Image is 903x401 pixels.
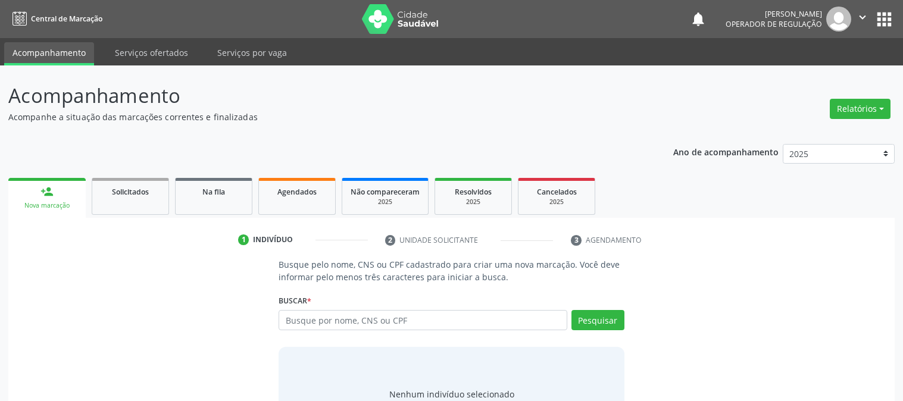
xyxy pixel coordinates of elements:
span: Agendados [277,187,317,197]
img: img [826,7,851,32]
div: 1 [238,234,249,245]
button: notifications [690,11,707,27]
div: person_add [40,185,54,198]
div: [PERSON_NAME] [726,9,822,19]
a: Serviços por vaga [209,42,295,63]
label: Buscar [279,292,311,310]
button: Pesquisar [571,310,624,330]
span: Resolvidos [455,187,492,197]
button:  [851,7,874,32]
div: 2025 [351,198,420,206]
span: Operador de regulação [726,19,822,29]
p: Busque pelo nome, CNS ou CPF cadastrado para criar uma nova marcação. Você deve informar pelo men... [279,258,624,283]
p: Acompanhe a situação das marcações correntes e finalizadas [8,111,629,123]
span: Na fila [202,187,225,197]
div: Nova marcação [17,201,77,210]
div: Indivíduo [253,234,293,245]
span: Solicitados [112,187,149,197]
a: Central de Marcação [8,9,102,29]
i:  [856,11,869,24]
input: Busque por nome, CNS ou CPF [279,310,567,330]
p: Acompanhamento [8,81,629,111]
button: Relatórios [830,99,890,119]
a: Acompanhamento [4,42,94,65]
div: Nenhum indivíduo selecionado [389,388,514,400]
span: Não compareceram [351,187,420,197]
span: Central de Marcação [31,14,102,24]
div: 2025 [527,198,586,206]
div: 2025 [443,198,503,206]
p: Ano de acompanhamento [673,144,779,159]
a: Serviços ofertados [107,42,196,63]
span: Cancelados [537,187,577,197]
button: apps [874,9,895,30]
